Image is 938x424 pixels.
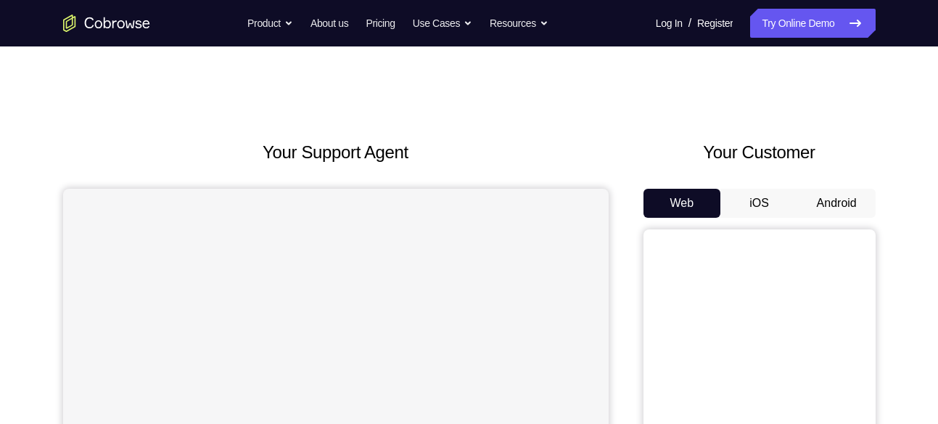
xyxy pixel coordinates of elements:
[798,189,876,218] button: Android
[720,189,798,218] button: iOS
[656,9,683,38] a: Log In
[310,9,348,38] a: About us
[366,9,395,38] a: Pricing
[643,189,721,218] button: Web
[413,9,472,38] button: Use Cases
[63,139,609,166] h2: Your Support Agent
[490,9,548,38] button: Resources
[63,15,150,32] a: Go to the home page
[688,15,691,32] span: /
[247,9,293,38] button: Product
[697,9,733,38] a: Register
[750,9,875,38] a: Try Online Demo
[643,139,876,166] h2: Your Customer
